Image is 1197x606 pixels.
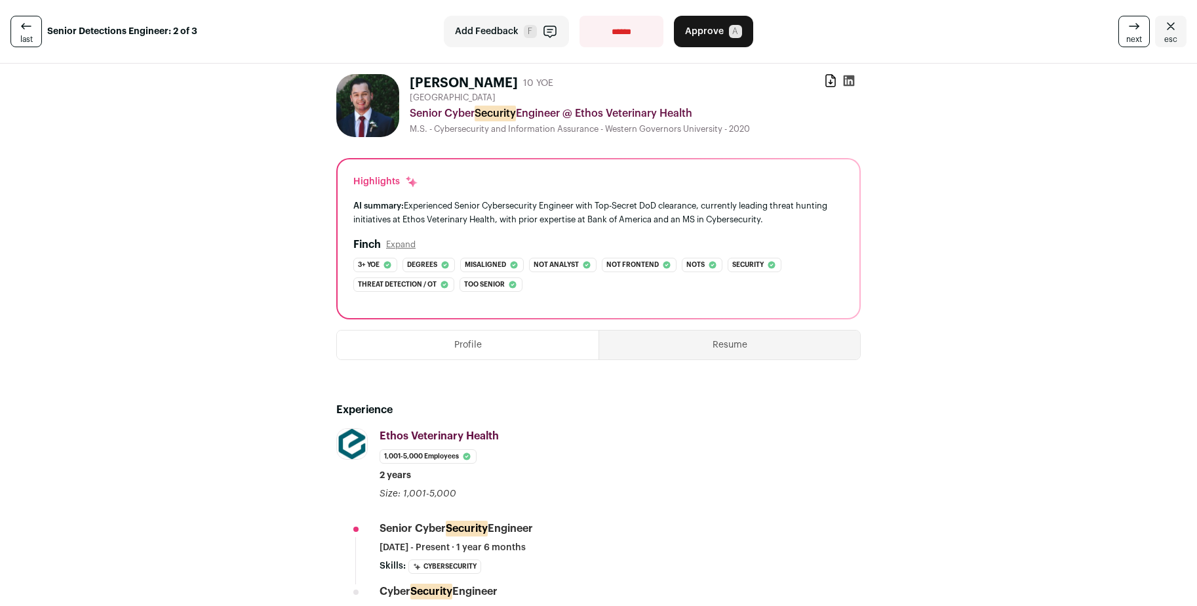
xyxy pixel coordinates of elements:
span: Size: 1,001-5,000 [380,489,456,498]
div: M.S. - Cybersecurity and Information Assurance - Western Governors University - 2020 [410,124,861,134]
button: Approve A [674,16,753,47]
span: Ethos Veterinary Health [380,431,499,441]
li: Cybersecurity [408,559,481,574]
div: Highlights [353,175,418,188]
span: 3+ yoe [358,258,380,272]
span: Not analyst [534,258,579,272]
button: Resume [599,331,860,359]
div: 10 YOE [523,77,553,90]
mark: Security [446,521,488,536]
span: Misaligned [465,258,506,272]
span: A [729,25,742,38]
span: [DATE] - Present · 1 year 6 months [380,541,526,554]
span: Add Feedback [455,25,519,38]
span: Not frontend [606,258,659,272]
a: last [10,16,42,47]
span: next [1126,34,1142,45]
img: 6d1a93b10ed8b0b3c6ad52f268ba92d90b69c60bf02155529156c83a5784f96e.jpg [336,74,399,137]
span: last [20,34,33,45]
span: Skills: [380,559,406,573]
img: b3e02b66a7973b41481d402adb111bb678aeda94ba2ca0aed62cb657ba6feb1f [337,429,367,459]
span: 2 years [380,469,411,482]
span: [GEOGRAPHIC_DATA] [410,92,496,103]
span: F [524,25,537,38]
span: Approve [685,25,724,38]
div: Cyber Engineer [380,584,498,599]
a: next [1118,16,1150,47]
span: Too senior [464,278,505,291]
span: Security [732,258,764,272]
button: Expand [386,239,416,250]
span: Nots [686,258,705,272]
div: Senior Cyber Engineer @ Ethos Veterinary Health [410,106,861,121]
div: Senior Cyber Engineer [380,521,533,536]
li: 1,001-5,000 employees [380,449,477,464]
strong: Senior Detections Engineer: 2 of 3 [47,25,197,38]
button: Add Feedback F [444,16,569,47]
span: Threat detection / ot [358,278,437,291]
span: AI summary: [353,201,404,210]
span: Degrees [407,258,437,272]
mark: Security [475,106,516,121]
mark: Security [410,584,452,599]
span: esc [1164,34,1177,45]
h1: [PERSON_NAME] [410,74,518,92]
div: Experienced Senior Cybersecurity Engineer with Top-Secret DoD clearance, currently leading threat... [353,199,844,226]
a: Close [1155,16,1187,47]
h2: Finch [353,237,381,253]
button: Profile [337,331,598,359]
h2: Experience [336,402,861,418]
